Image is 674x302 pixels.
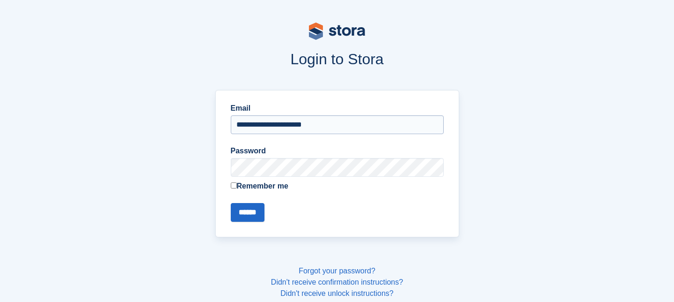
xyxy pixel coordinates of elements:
h1: Login to Stora [37,51,637,68]
label: Remember me [231,181,444,192]
input: Remember me [231,182,237,189]
img: stora-logo-53a41332b3708ae10de48c4981b4e9114cc0af31d8433b30ea865607fb682f29.svg [309,23,365,40]
a: Didn't receive confirmation instructions? [271,278,403,286]
label: Password [231,145,444,157]
a: Didn't receive unlock instructions? [280,289,393,297]
label: Email [231,103,444,114]
a: Forgot your password? [299,267,375,275]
